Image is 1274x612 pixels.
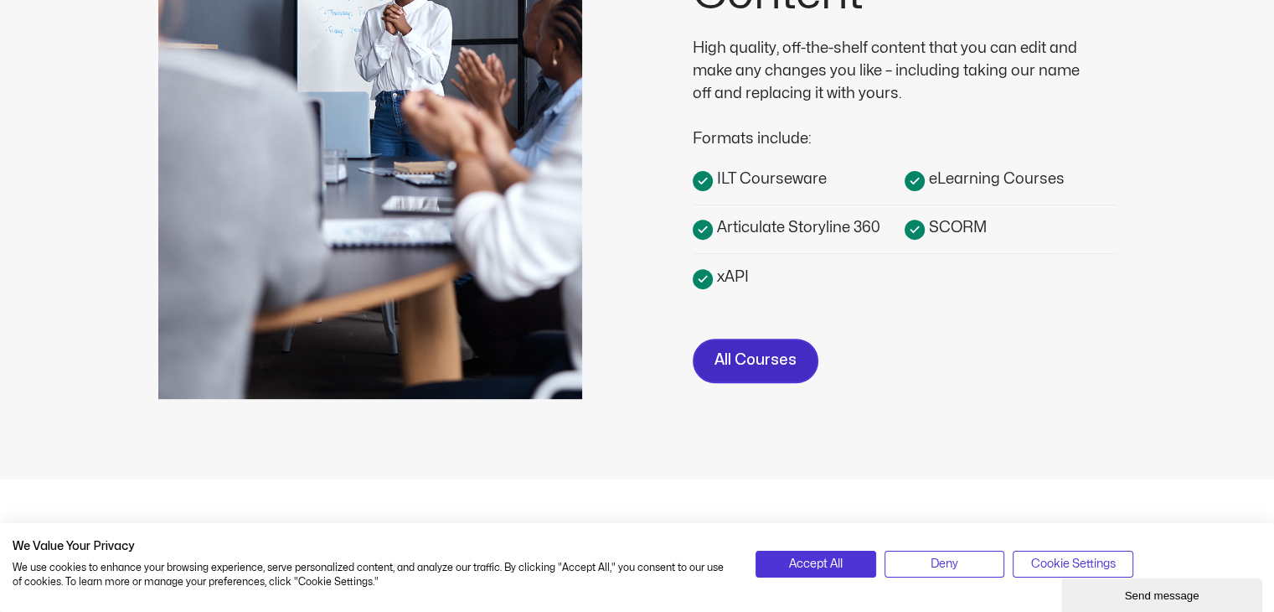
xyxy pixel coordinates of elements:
[13,561,730,589] p: We use cookies to enhance your browsing experience, serve personalized content, and analyze our t...
[1030,555,1115,573] span: Cookie Settings
[756,551,875,578] button: Accept all cookies
[713,168,827,190] span: ILT Courseware
[693,167,905,191] a: ILT Courseware
[925,168,1065,190] span: eLearning Courses
[693,105,1095,150] div: Formats include:
[713,266,749,288] span: xAPI
[1061,575,1266,612] iframe: chat widget
[931,555,958,573] span: Deny
[693,339,818,383] a: All Courses
[693,215,905,240] a: Articulate Storyline 360
[13,539,730,554] h2: We Value Your Privacy
[905,215,1117,240] a: SCORM
[789,555,843,573] span: Accept All
[714,349,797,373] span: All Courses
[925,216,987,239] span: SCORM
[885,551,1004,578] button: Deny all cookies
[1013,551,1132,578] button: Adjust cookie preferences
[693,37,1095,105] div: High quality, off-the-shelf content that you can edit and make any changes you like – including t...
[713,216,880,239] span: Articulate Storyline 360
